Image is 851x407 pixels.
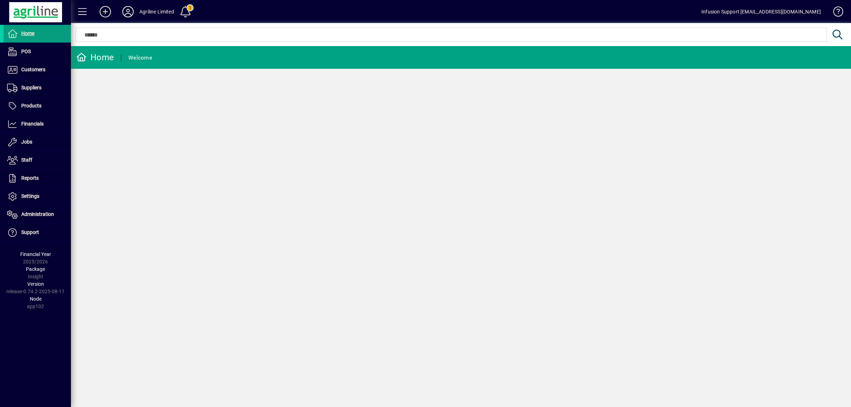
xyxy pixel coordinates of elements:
[20,251,51,257] span: Financial Year
[94,5,117,18] button: Add
[21,193,39,199] span: Settings
[27,281,44,287] span: Version
[21,175,39,181] span: Reports
[4,61,71,79] a: Customers
[21,103,41,108] span: Products
[21,139,32,145] span: Jobs
[4,79,71,97] a: Suppliers
[4,115,71,133] a: Financials
[21,229,39,235] span: Support
[4,224,71,241] a: Support
[76,52,114,63] div: Home
[4,133,71,151] a: Jobs
[21,67,45,72] span: Customers
[21,49,31,54] span: POS
[21,121,44,127] span: Financials
[139,6,174,17] div: Agriline Limited
[117,5,139,18] button: Profile
[21,30,34,36] span: Home
[4,169,71,187] a: Reports
[701,6,821,17] div: Infusion Support [EMAIL_ADDRESS][DOMAIN_NAME]
[21,211,54,217] span: Administration
[21,157,32,163] span: Staff
[4,151,71,169] a: Staff
[4,206,71,223] a: Administration
[4,43,71,61] a: POS
[828,1,842,24] a: Knowledge Base
[128,52,152,63] div: Welcome
[30,296,41,302] span: Node
[4,97,71,115] a: Products
[26,266,45,272] span: Package
[4,188,71,205] a: Settings
[21,85,41,90] span: Suppliers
